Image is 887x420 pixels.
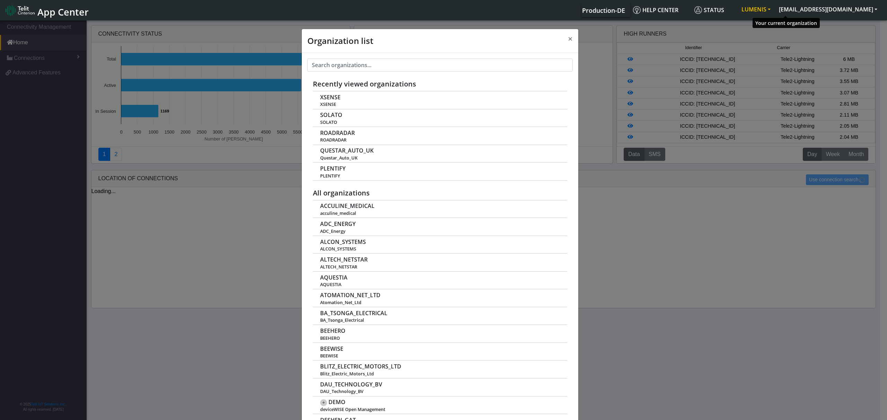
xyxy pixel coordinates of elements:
[320,155,560,161] span: Questar_Auto_UK
[320,274,348,281] span: AQUESTIA
[694,6,724,14] span: Status
[320,137,560,143] span: ROADRADAR
[320,363,401,370] span: BLITZ_ELECTRIC_MOTORS_LTD
[630,3,692,17] a: Help center
[307,35,373,47] h4: Organization list
[320,229,560,234] span: ADC_Energy
[320,221,355,227] span: ADC_ENERGY
[37,6,89,18] span: App Center
[633,6,678,14] span: Help center
[320,389,560,394] span: DAU_Technology_BV
[6,5,35,16] img: logo-telit-cinterion-gw-new.png
[320,310,387,317] span: BA_TSONGA_ELECTRICAL
[320,203,375,209] span: ACCULINE_MEDICAL
[320,318,560,323] span: BA_Tsonga_Electrical
[320,264,560,270] span: ALTECH_NETSTAR
[320,239,366,245] span: ALCON_SYSTEMS
[320,282,560,287] span: AQUESTIA
[320,346,343,352] span: BEEWISE
[320,120,560,125] span: SOLATO
[328,399,345,405] span: DEMO
[775,3,881,16] button: [EMAIL_ADDRESS][DOMAIN_NAME]
[633,6,641,14] img: knowledge.svg
[692,3,737,17] a: Status
[753,18,820,28] div: Your current organization
[320,353,560,358] span: BEEWISE
[313,80,567,88] h5: Recently viewed organizations
[320,381,382,388] span: DAU_TECHNOLOGY_BV
[582,3,625,17] a: Your current platform instance
[320,292,380,299] span: ATOMATION_NET_LTD
[320,102,560,107] span: XSENSE
[737,3,775,16] button: LUMENIS
[320,246,560,252] span: ALCON_SYSTEMS
[6,3,88,18] a: App Center
[320,130,355,136] span: ROADRADAR
[320,112,342,118] span: SOLATO
[320,165,345,172] span: PLENTIFY
[582,6,625,15] span: Production-DE
[320,256,368,263] span: ALTECH_NETSTAR
[568,33,573,44] span: ×
[694,6,702,14] img: status.svg
[320,328,345,334] span: BEEHERO
[320,300,560,305] span: Atomation_Net_Ltd
[320,336,560,341] span: BEEHERO
[320,173,560,179] span: PLENTIFY
[320,399,327,406] span: +
[313,189,567,197] h5: All organizations
[320,94,341,101] span: XSENSE
[320,211,560,216] span: acculine_medical
[320,371,560,376] span: Blitz_Electric_Motors_Ltd
[320,407,560,412] span: deviceWISE Open Management
[320,147,374,154] span: QUESTAR_AUTO_UK
[307,58,573,72] input: Search organizations...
